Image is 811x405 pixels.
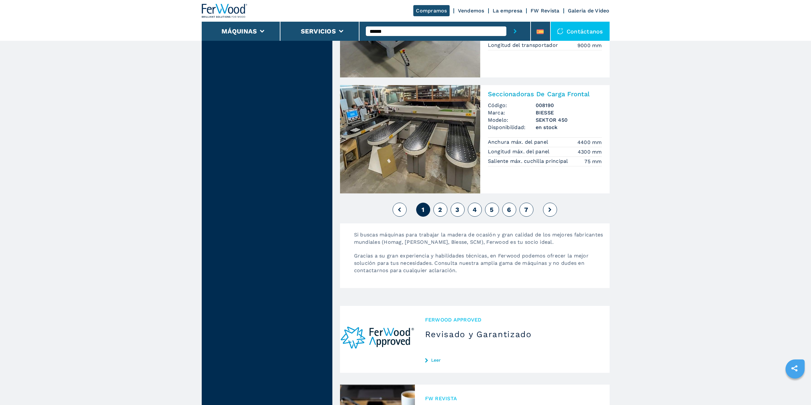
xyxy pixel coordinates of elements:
[468,203,482,217] button: 4
[557,28,563,34] img: Contáctanos
[221,27,257,35] button: Máquinas
[340,306,415,373] img: Revisado y Garantizado
[786,360,802,376] a: sharethis
[568,8,610,14] a: Galeria de Video
[348,252,610,280] p: Gracias a su gran experiencia y habilidades técnicas, en Ferwood podemos ofrecer la mejor solució...
[784,376,806,400] iframe: Chat
[422,206,424,213] span: 1
[506,22,524,41] button: submit-button
[524,206,528,213] span: 7
[340,85,610,193] a: Seccionadoras De Carga Frontal BIESSE SEKTOR 450Seccionadoras De Carga FrontalCódigo:008190Marca:...
[536,109,602,116] h3: BIESSE
[584,158,602,165] em: 75 mm
[458,8,484,14] a: Vendemos
[455,206,459,213] span: 3
[488,148,551,155] p: Longitud máx. del panel
[451,203,465,217] button: 3
[536,116,602,124] h3: SEKTOR 450
[536,124,602,131] span: en stock
[488,124,536,131] span: Disponibilidad:
[425,395,599,402] span: FW REVISTA
[577,42,602,49] em: 9000 mm
[485,203,499,217] button: 5
[473,206,477,213] span: 4
[425,358,599,363] a: Leer
[488,139,550,146] p: Anchura máx. del panel
[301,27,336,35] button: Servicios
[425,329,599,339] h3: Revisado y Garantizado
[413,5,449,16] a: Compramos
[502,203,516,217] button: 6
[488,116,536,124] span: Modelo:
[493,8,523,14] a: La empresa
[433,203,447,217] button: 2
[348,231,610,252] p: Si buscas máquinas para trabajar la madera de ocasión y gran calidad de los mejores fabricantes m...
[490,206,494,213] span: 5
[425,316,599,323] span: Ferwood Approved
[577,139,602,146] em: 4400 mm
[536,102,602,109] h3: 008190
[340,85,480,193] img: Seccionadoras De Carga Frontal BIESSE SEKTOR 450
[488,158,570,165] p: Saliente máx. cuchilla principal
[551,22,610,41] div: Contáctanos
[507,206,511,213] span: 6
[488,90,602,98] h2: Seccionadoras De Carga Frontal
[488,109,536,116] span: Marca:
[578,148,602,155] em: 4300 mm
[531,8,560,14] a: FW Revista
[488,42,560,49] p: Longitud del transportador
[438,206,442,213] span: 2
[519,203,533,217] button: 7
[416,203,430,217] button: 1
[202,4,248,18] img: Ferwood
[488,102,536,109] span: Código:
